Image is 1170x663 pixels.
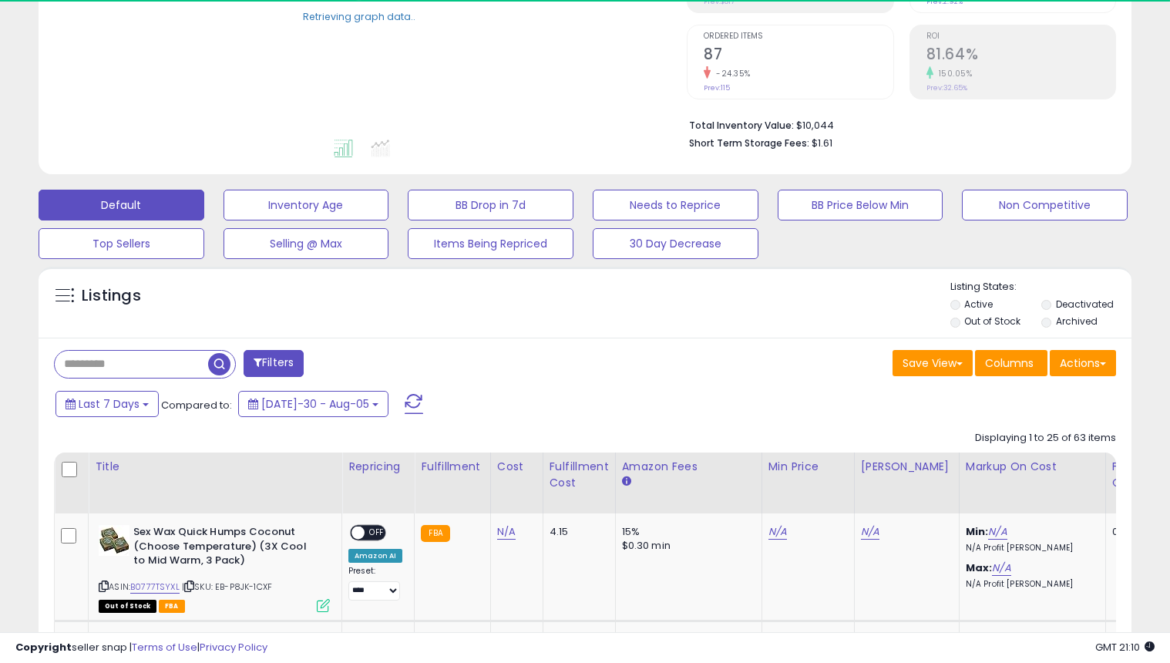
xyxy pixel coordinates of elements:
[1095,640,1155,655] span: 2025-08-13 21:10 GMT
[593,228,758,259] button: 30 Day Decrease
[39,228,204,259] button: Top Sellers
[966,459,1099,475] div: Markup on Cost
[224,228,389,259] button: Selling @ Max
[79,396,140,412] span: Last 7 Days
[704,83,730,93] small: Prev: 115
[348,549,402,563] div: Amazon AI
[704,32,893,41] span: Ordered Items
[768,459,848,475] div: Min Price
[933,68,973,79] small: 150.05%
[966,560,993,575] b: Max:
[1112,525,1160,539] div: 0
[408,190,573,220] button: BB Drop in 7d
[95,459,335,475] div: Title
[1112,459,1165,491] div: Fulfillable Quantity
[950,280,1132,294] p: Listing States:
[99,525,330,611] div: ASIN:
[303,9,415,23] div: Retrieving graph data..
[421,459,483,475] div: Fulfillment
[622,539,750,553] div: $0.30 min
[161,398,232,412] span: Compared to:
[99,525,129,556] img: 515X7dbp9dL._SL40_.jpg
[893,350,973,376] button: Save View
[15,641,267,655] div: seller snap | |
[926,45,1115,66] h2: 81.64%
[15,640,72,655] strong: Copyright
[550,459,609,491] div: Fulfillment Cost
[1050,350,1116,376] button: Actions
[966,524,989,539] b: Min:
[861,524,879,540] a: N/A
[82,285,141,307] h5: Listings
[975,431,1116,446] div: Displaying 1 to 25 of 63 items
[348,459,408,475] div: Repricing
[985,355,1034,371] span: Columns
[926,32,1115,41] span: ROI
[224,190,389,220] button: Inventory Age
[1056,315,1098,328] label: Archived
[133,525,321,572] b: Sex Wax Quick Humps Coconut (Choose Temperature) (3X Cool to Mid Warm, 3 Pack)
[966,543,1094,554] p: N/A Profit [PERSON_NAME]
[593,190,758,220] button: Needs to Reprice
[778,190,943,220] button: BB Price Below Min
[964,298,993,311] label: Active
[365,527,389,540] span: OFF
[962,190,1128,220] button: Non Competitive
[622,525,750,539] div: 15%
[238,391,388,417] button: [DATE]-30 - Aug-05
[992,560,1010,576] a: N/A
[689,136,809,150] b: Short Term Storage Fees:
[408,228,573,259] button: Items Being Repriced
[975,350,1047,376] button: Columns
[497,524,516,540] a: N/A
[348,566,402,601] div: Preset:
[964,315,1020,328] label: Out of Stock
[182,581,272,593] span: | SKU: EB-P8JK-1CXF
[711,68,751,79] small: -24.35%
[244,350,304,377] button: Filters
[55,391,159,417] button: Last 7 Days
[768,524,787,540] a: N/A
[39,190,204,220] button: Default
[966,579,1094,590] p: N/A Profit [PERSON_NAME]
[988,524,1007,540] a: N/A
[926,83,967,93] small: Prev: 32.65%
[704,45,893,66] h2: 87
[159,600,185,613] span: FBA
[132,640,197,655] a: Terms of Use
[1056,298,1114,311] label: Deactivated
[99,600,156,613] span: All listings that are currently out of stock and unavailable for purchase on Amazon
[497,459,536,475] div: Cost
[861,459,953,475] div: [PERSON_NAME]
[622,459,755,475] div: Amazon Fees
[812,136,832,150] span: $1.61
[689,119,794,132] b: Total Inventory Value:
[421,525,449,542] small: FBA
[550,525,603,539] div: 4.15
[261,396,369,412] span: [DATE]-30 - Aug-05
[622,475,631,489] small: Amazon Fees.
[959,453,1105,513] th: The percentage added to the cost of goods (COGS) that forms the calculator for Min & Max prices.
[200,640,267,655] a: Privacy Policy
[689,115,1104,133] li: $10,044
[130,581,180,594] a: B0777TSYXL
